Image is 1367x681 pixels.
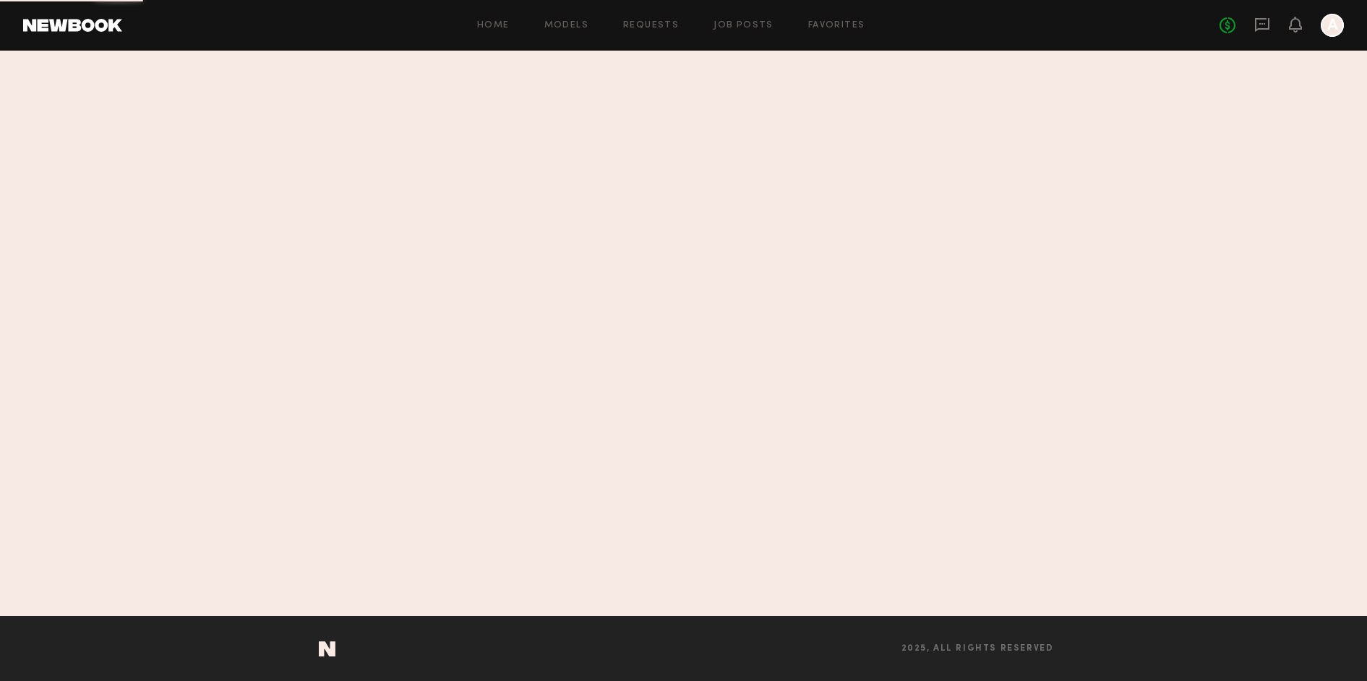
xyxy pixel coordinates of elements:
[623,21,679,30] a: Requests
[901,644,1054,654] span: 2025, all rights reserved
[477,21,510,30] a: Home
[714,21,774,30] a: Job Posts
[1321,14,1344,37] a: A
[808,21,865,30] a: Favorites
[544,21,588,30] a: Models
